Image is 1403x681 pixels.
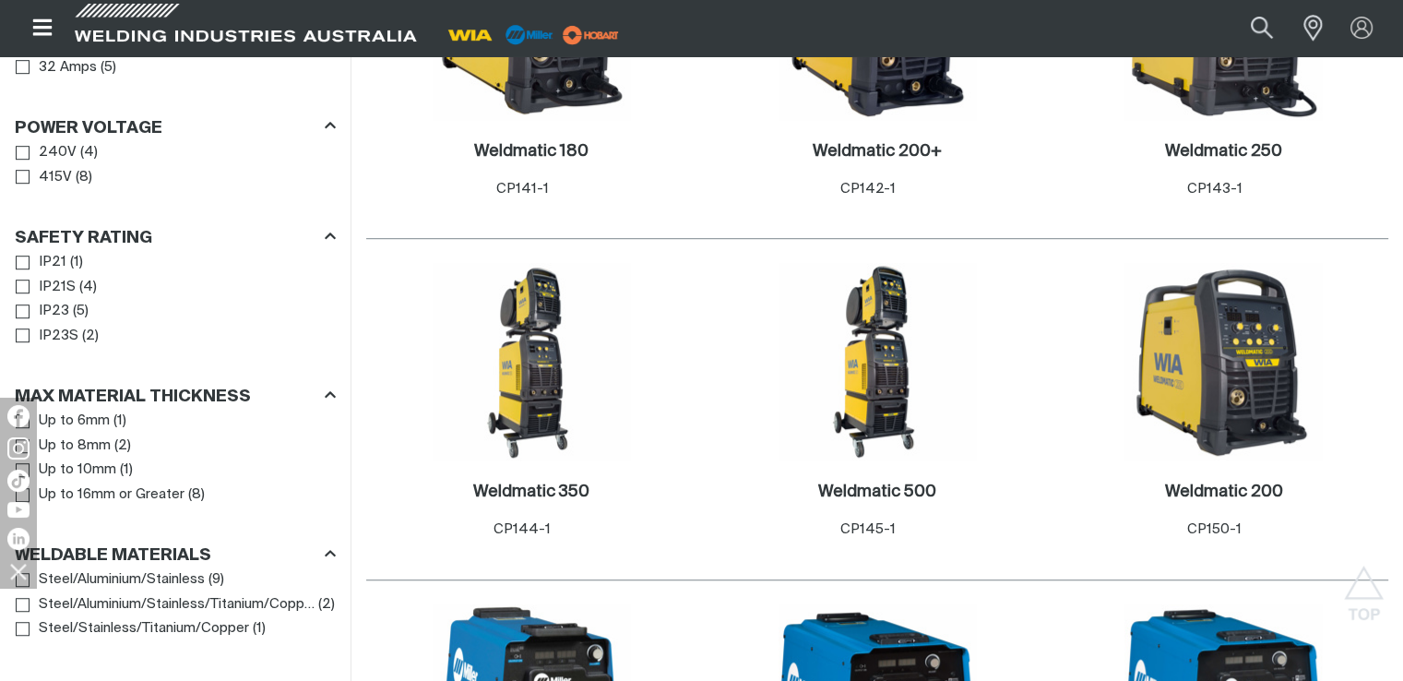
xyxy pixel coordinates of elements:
a: Weldmatic 350 [473,482,589,503]
h2: Weldmatic 200 [1164,484,1282,500]
a: miller [557,28,624,42]
a: Steel/Stainless/Titanium/Copper [16,616,249,641]
button: Scroll to top [1343,566,1385,607]
span: ( 5 ) [73,301,89,322]
span: IP21S [39,277,76,298]
span: CP145-1 [840,522,896,536]
h3: Weldable Materials [15,545,211,567]
a: Steel/Aluminium/Stainless [16,567,205,592]
a: 240V [16,140,77,165]
span: ( 1 ) [253,618,266,639]
span: Steel/Aluminium/Stainless [39,569,205,591]
a: IP21S [16,275,76,300]
span: IP23 [39,301,69,322]
span: Up to 10mm [39,460,116,481]
h2: Weldmatic 350 [473,484,589,500]
span: CP141-1 [496,182,549,196]
span: ( 2 ) [82,326,99,347]
button: Search products [1231,7,1293,49]
span: Up to 8mm [39,436,111,457]
h2: Weldmatic 500 [818,484,936,500]
h3: Safety Rating [15,228,152,249]
a: Weldmatic 180 [474,141,589,162]
a: IP23 [16,299,69,324]
a: Up to 10mm [16,458,116,483]
a: Up to 16mm or Greater [16,483,184,508]
span: ( 5 ) [101,57,116,78]
a: Weldmatic 200+ [813,141,942,162]
span: ( 1 ) [70,252,83,273]
a: Steel/Aluminium/Stainless/Titanium/Copper [16,592,315,617]
img: miller [557,21,624,49]
img: Weldmatic 350 [433,263,630,460]
ul: Power Voltage [16,140,335,189]
img: hide socials [3,556,34,587]
a: Weldmatic 200 [1164,482,1282,503]
span: CP150-1 [1187,522,1242,536]
a: Weldmatic 250 [1165,141,1282,162]
span: CP143-1 [1187,182,1242,196]
span: ( 1 ) [113,411,126,432]
div: Safety Rating [15,225,336,250]
a: Up to 8mm [16,434,111,459]
h2: Weldmatic 180 [474,143,589,160]
span: ( 1 ) [120,460,133,481]
span: Up to 16mm or Greater [39,484,184,506]
span: 240V [39,142,77,163]
img: Weldmatic 500 [779,263,976,460]
ul: Weldable Materials [16,567,335,641]
span: ( 4 ) [79,277,97,298]
span: Steel/Stainless/Titanium/Copper [39,618,249,639]
a: 32 Amps [16,55,97,80]
input: Product name or item number... [1207,7,1293,49]
span: IP21 [39,252,66,273]
img: Instagram [7,437,30,460]
h3: Power Voltage [15,118,162,139]
span: Up to 6mm [39,411,110,432]
span: CP144-1 [493,522,551,536]
span: ( 8 ) [188,484,205,506]
img: TikTok [7,470,30,492]
div: Power Voltage [15,115,336,140]
span: ( 4 ) [80,142,98,163]
a: IP23S [16,324,78,349]
img: Facebook [7,405,30,427]
a: Weldmatic 500 [818,482,936,503]
img: YouTube [7,502,30,518]
div: Weldable Materials [15,543,336,567]
ul: Safety Rating [16,250,335,348]
span: ( 2 ) [114,436,131,457]
a: IP21 [16,250,66,275]
span: Steel/Aluminium/Stainless/Titanium/Copper [39,594,315,615]
img: LinkedIn [7,528,30,550]
span: IP23S [39,326,78,347]
span: ( 9 ) [208,569,224,591]
span: 415V [39,167,72,188]
ul: Max Material Thickness [16,409,335,507]
a: 415V [16,165,72,190]
h2: Weldmatic 200+ [813,143,942,160]
span: 32 Amps [39,57,97,78]
span: ( 8 ) [76,167,92,188]
img: Weldmatic 200 [1124,263,1322,460]
h3: Max Material Thickness [15,387,251,408]
span: CP142-1 [840,182,896,196]
a: Up to 6mm [16,409,110,434]
div: Max Material Thickness [15,384,336,409]
h2: Weldmatic 250 [1165,143,1282,160]
span: ( 2 ) [318,594,335,615]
